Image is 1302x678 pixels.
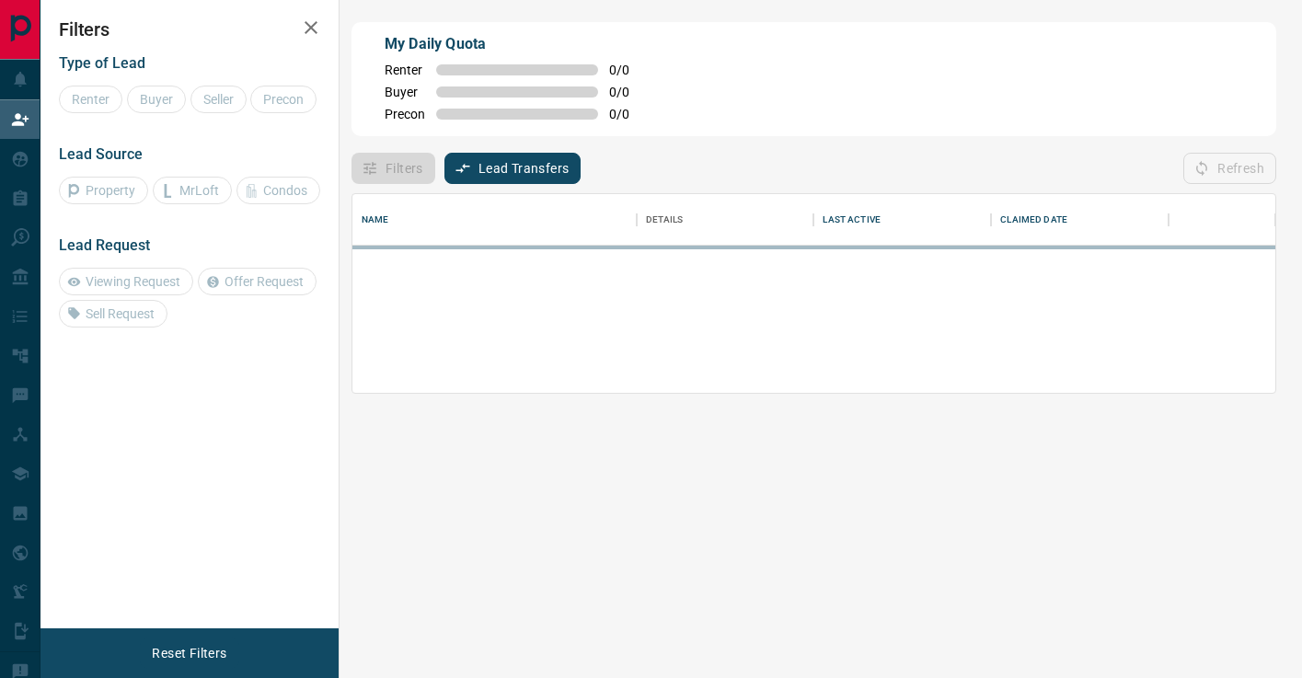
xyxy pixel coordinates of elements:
span: Lead Request [59,236,150,254]
h2: Filters [59,18,320,40]
span: Lead Source [59,145,143,163]
span: Precon [385,107,425,121]
button: Lead Transfers [444,153,582,184]
div: Details [637,194,814,246]
div: Last Active [823,194,880,246]
div: Claimed Date [1000,194,1067,246]
div: Last Active [813,194,991,246]
span: 0 / 0 [609,85,650,99]
div: Details [646,194,684,246]
div: Name [362,194,389,246]
div: Claimed Date [991,194,1169,246]
span: 0 / 0 [609,107,650,121]
div: Name [352,194,637,246]
button: Reset Filters [140,638,238,669]
p: My Daily Quota [385,33,650,55]
span: Buyer [385,85,425,99]
span: Renter [385,63,425,77]
span: Type of Lead [59,54,145,72]
span: 0 / 0 [609,63,650,77]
